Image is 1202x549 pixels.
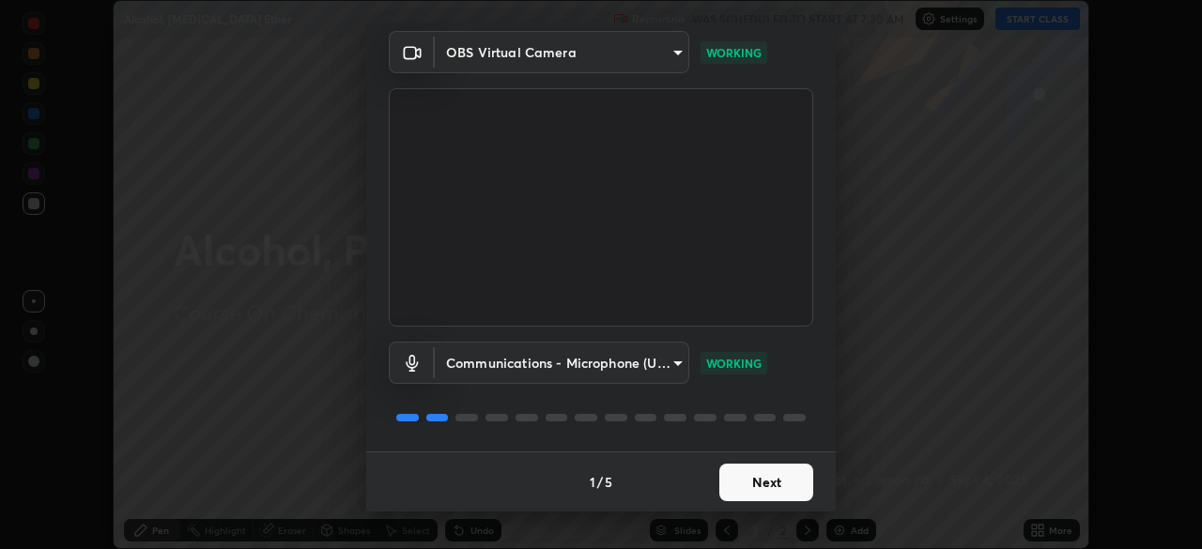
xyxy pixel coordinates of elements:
button: Next [719,464,813,501]
h4: 1 [590,472,595,492]
h4: 5 [605,472,612,492]
p: WORKING [706,44,762,61]
h4: / [597,472,603,492]
div: OBS Virtual Camera [435,342,689,384]
div: OBS Virtual Camera [435,31,689,73]
p: WORKING [706,355,762,372]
